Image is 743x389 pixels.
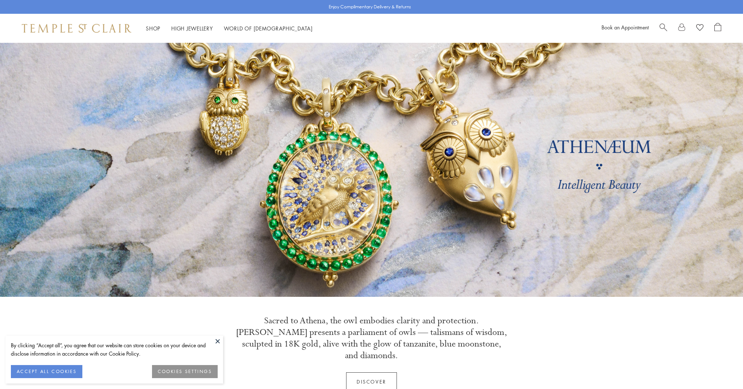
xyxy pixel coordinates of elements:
a: View Wishlist [696,23,703,34]
img: Temple St. Clair [22,24,131,33]
button: ACCEPT ALL COOKIES [11,365,82,378]
button: COOKIES SETTINGS [152,365,218,378]
div: By clicking “Accept all”, you agree that our website can store cookies on your device and disclos... [11,341,218,358]
p: Enjoy Complimentary Delivery & Returns [329,3,411,11]
a: Search [660,23,667,34]
a: Book an Appointment [602,24,649,31]
nav: Main navigation [146,24,313,33]
a: ShopShop [146,25,160,32]
p: Sacred to Athena, the owl embodies clarity and protection. [PERSON_NAME] presents a parliament of... [235,315,508,361]
a: High JewelleryHigh Jewellery [171,25,213,32]
a: World of [DEMOGRAPHIC_DATA]World of [DEMOGRAPHIC_DATA] [224,25,313,32]
a: Open Shopping Bag [714,23,721,34]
